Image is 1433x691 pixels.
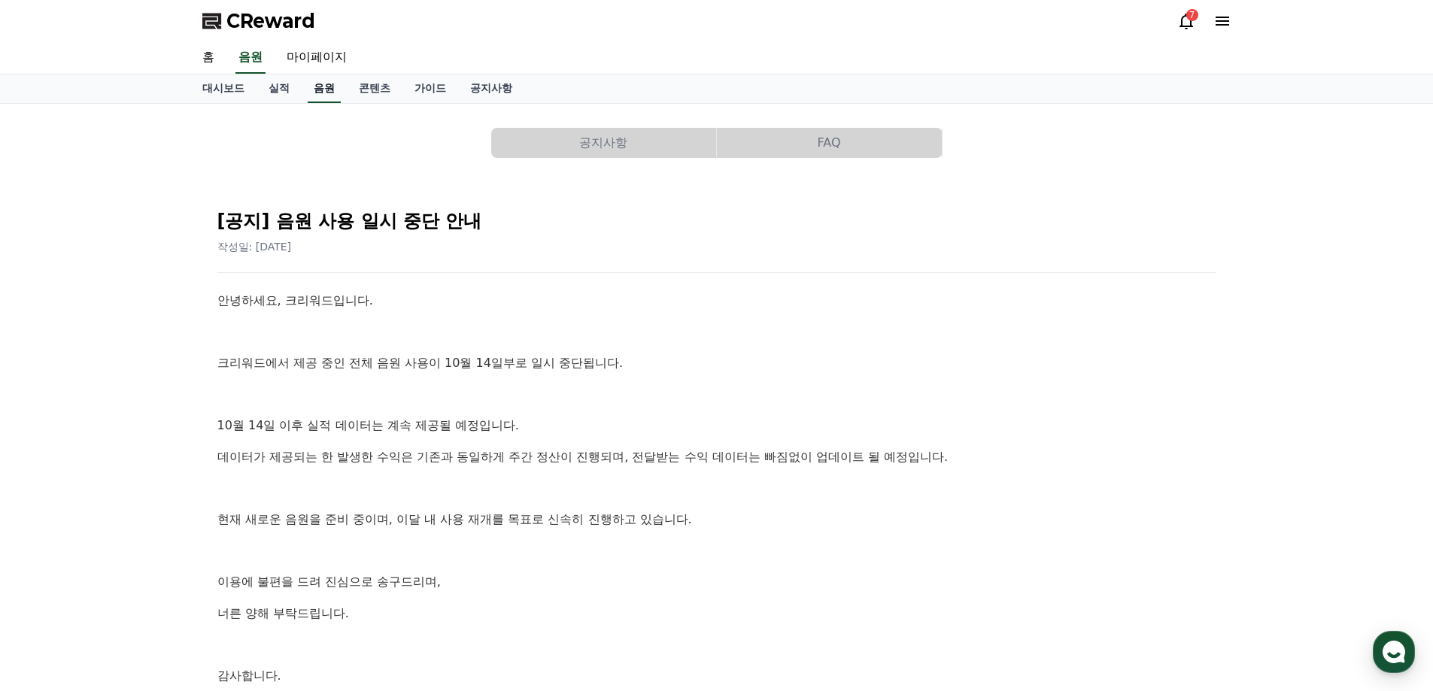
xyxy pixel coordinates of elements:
a: 음원 [308,74,341,103]
p: 데이터가 제공되는 한 발생한 수익은 기존과 동일하게 주간 정산이 진행되며, 전달받는 수익 데이터는 빠짐없이 업데이트 될 예정입니다. [217,447,1216,467]
span: 홈 [47,499,56,511]
a: 대화 [99,477,194,514]
span: CReward [226,9,315,33]
p: 이용에 불편을 드려 진심으로 송구드리며, [217,572,1216,592]
h2: [공지] 음원 사용 일시 중단 안내 [217,209,1216,233]
a: 가이드 [402,74,458,103]
p: 10월 14일 이후 실적 데이터는 계속 제공될 예정입니다. [217,416,1216,435]
p: 크리워드에서 제공 중인 전체 음원 사용이 10월 14일부로 일시 중단됩니다. [217,353,1216,373]
a: 음원 [235,42,266,74]
span: 설정 [232,499,250,511]
a: 홈 [5,477,99,514]
a: 대시보드 [190,74,257,103]
span: 작성일: [DATE] [217,241,292,253]
button: 공지사항 [491,128,716,158]
p: 안녕하세요, 크리워드입니다. [217,291,1216,311]
p: 현재 새로운 음원을 준비 중이며, 이달 내 사용 재개를 목표로 신속히 진행하고 있습니다. [217,510,1216,529]
div: 7 [1186,9,1198,21]
a: 홈 [190,42,226,74]
button: FAQ [717,128,942,158]
a: 공지사항 [458,74,524,103]
span: 대화 [138,500,156,512]
a: 실적 [257,74,302,103]
p: 너른 양해 부탁드립니다. [217,604,1216,623]
a: 콘텐츠 [347,74,402,103]
a: CReward [202,9,315,33]
a: 공지사항 [491,128,717,158]
a: 마이페이지 [275,42,359,74]
p: 감사합니다. [217,666,1216,686]
a: 설정 [194,477,289,514]
a: 7 [1177,12,1195,30]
